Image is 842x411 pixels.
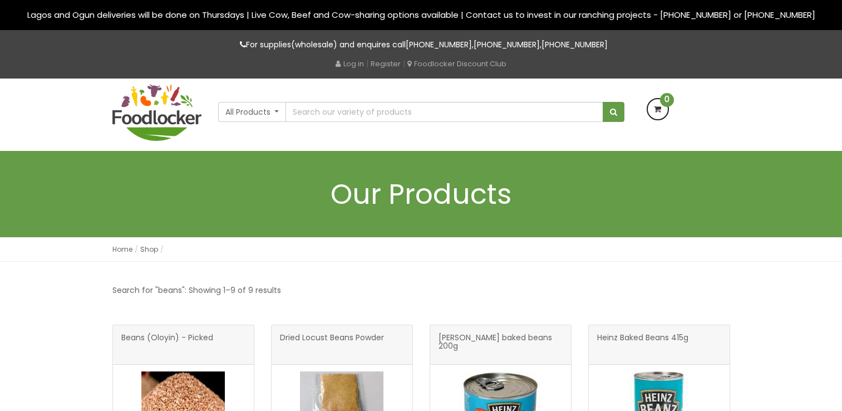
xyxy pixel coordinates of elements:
[112,284,281,297] p: Search for "beans": Showing 1–9 of 9 results
[280,334,384,356] span: Dried Locust Beans Powder
[112,179,730,209] h1: Our Products
[112,38,730,51] p: For supplies(wholesale) and enquires call , ,
[218,102,287,122] button: All Products
[112,244,132,254] a: Home
[336,58,364,69] a: Log in
[406,39,472,50] a: [PHONE_NUMBER]
[121,334,213,356] span: Beans (Oloyin) - Picked
[439,334,563,356] span: [PERSON_NAME] baked beans 200g
[366,58,368,69] span: |
[541,39,608,50] a: [PHONE_NUMBER]
[474,39,540,50] a: [PHONE_NUMBER]
[140,244,158,254] a: Shop
[773,341,842,394] iframe: chat widget
[407,58,506,69] a: Foodlocker Discount Club
[403,58,405,69] span: |
[597,334,688,356] span: Heinz Baked Beans 415g
[27,9,815,21] span: Lagos and Ogun deliveries will be done on Thursdays | Live Cow, Beef and Cow-sharing options avai...
[112,84,201,141] img: FoodLocker
[285,102,603,122] input: Search our variety of products
[660,93,674,107] span: 0
[371,58,401,69] a: Register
